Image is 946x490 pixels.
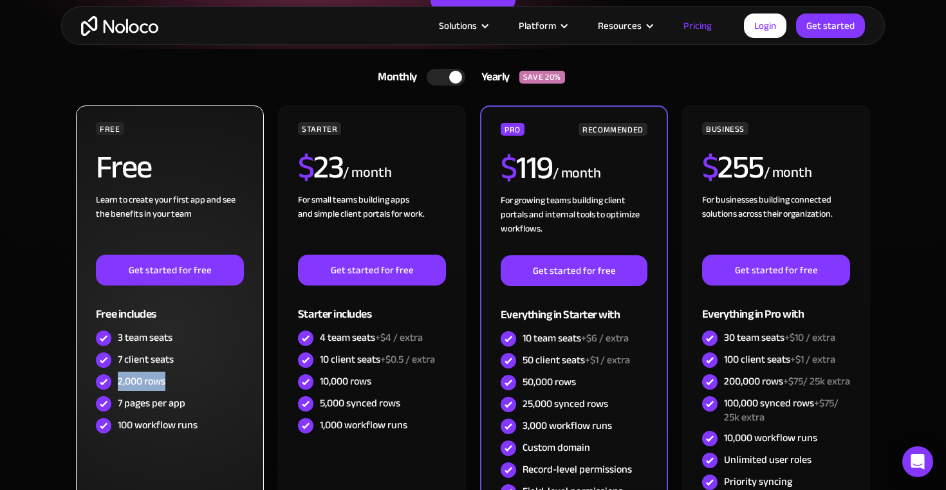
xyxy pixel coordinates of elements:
[298,193,446,255] div: For small teams building apps and simple client portals for work. ‍
[724,394,839,427] span: +$75/ 25k extra
[790,350,835,369] span: +$1 / extra
[585,350,630,370] span: +$1 / extra
[702,286,850,327] div: Everything in Pro with
[423,17,503,34] div: Solutions
[744,14,786,38] a: Login
[298,286,446,327] div: Starter includes
[553,163,601,184] div: / month
[501,194,647,255] div: For growing teams building client portals and internal tools to optimize workflows.
[96,151,152,183] h2: Free
[902,446,933,477] div: Open Intercom Messenger
[320,396,400,410] div: 5,000 synced rows
[320,331,423,345] div: 4 team seats
[523,397,608,411] div: 25,000 synced rows
[118,418,198,432] div: 100 workflow runs
[320,418,407,432] div: 1,000 workflow runs
[523,440,590,455] div: Custom domain
[724,431,817,445] div: 10,000 workflow runs
[796,14,865,38] a: Get started
[579,123,647,136] div: RECOMMENDED
[96,286,244,327] div: Free includes
[501,152,553,184] h2: 119
[320,374,371,388] div: 10,000 rows
[702,255,850,286] a: Get started for free
[582,17,667,34] div: Resources
[581,329,629,348] span: +$6 / extra
[523,353,630,367] div: 50 client seats
[298,122,341,135] div: STARTER
[667,17,728,34] a: Pricing
[465,68,519,87] div: Yearly
[519,71,565,84] div: SAVE 20%
[702,137,718,197] span: $
[724,331,835,345] div: 30 team seats
[598,17,642,34] div: Resources
[320,352,435,367] div: 10 client seats
[784,328,835,347] span: +$10 / extra
[96,255,244,286] a: Get started for free
[702,151,764,183] h2: 255
[724,396,850,424] div: 100,000 synced rows
[298,137,314,197] span: $
[362,68,427,87] div: Monthly
[118,352,174,367] div: 7 client seats
[503,17,582,34] div: Platform
[724,352,835,367] div: 100 client seats
[501,138,517,198] span: $
[118,396,185,410] div: 7 pages per app
[523,419,612,433] div: 3,000 workflow runs
[501,286,647,328] div: Everything in Starter with
[375,328,423,347] span: +$4 / extra
[523,462,632,476] div: Record-level permissions
[96,193,244,255] div: Learn to create your first app and see the benefits in your team ‍
[702,193,850,255] div: For businesses building connected solutions across their organization. ‍
[724,475,792,489] div: Priority syncing
[523,331,629,345] div: 10 team seats
[298,255,446,286] a: Get started for free
[724,374,850,388] div: 200,000 rows
[343,163,391,183] div: / month
[523,375,576,389] div: 50,000 rows
[96,122,124,135] div: FREE
[519,17,556,34] div: Platform
[724,453,812,467] div: Unlimited user roles
[118,331,172,345] div: 3 team seats
[501,255,647,286] a: Get started for free
[702,122,748,135] div: BUSINESS
[783,372,850,391] span: +$75/ 25k extra
[764,163,812,183] div: / month
[501,123,524,136] div: PRO
[439,17,477,34] div: Solutions
[118,374,165,388] div: 2,000 rows
[81,16,158,36] a: home
[298,151,344,183] h2: 23
[380,350,435,369] span: +$0.5 / extra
